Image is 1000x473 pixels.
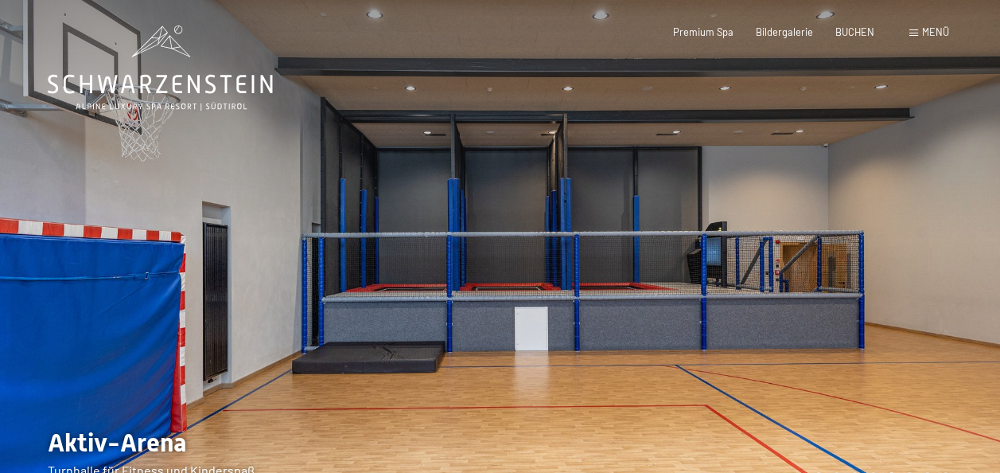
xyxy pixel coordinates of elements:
[922,25,949,38] span: Menü
[835,25,874,38] a: BUCHEN
[673,25,733,38] a: Premium Spa
[756,25,813,38] a: Bildergalerie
